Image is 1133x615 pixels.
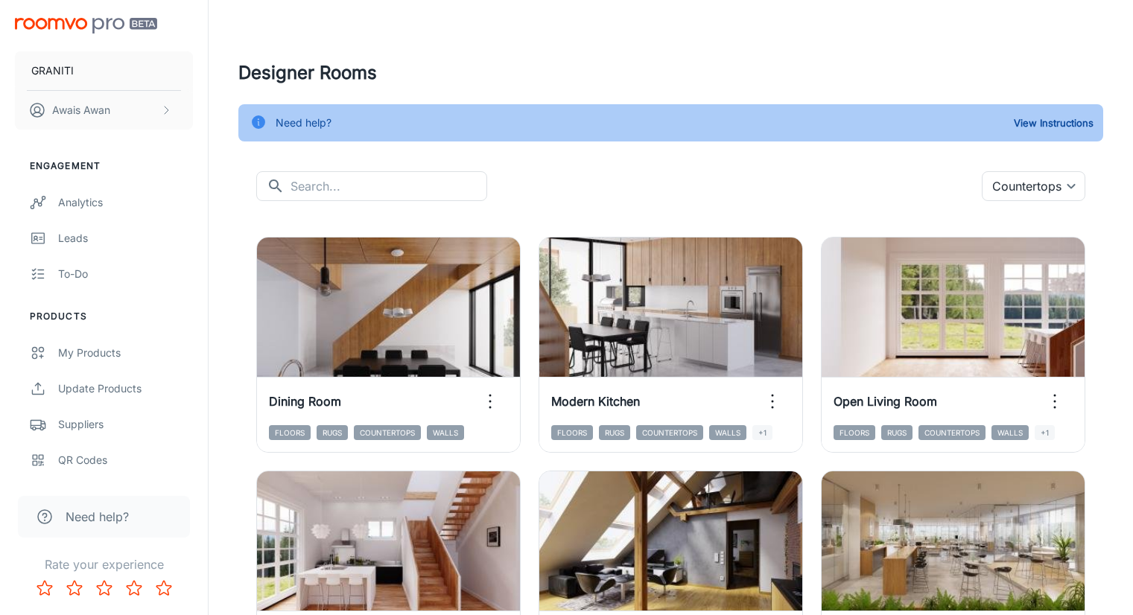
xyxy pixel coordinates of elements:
button: Rate 1 star [30,573,60,603]
span: Floors [269,425,311,440]
div: My Products [58,345,193,361]
button: GRANITI [15,51,193,90]
div: Suppliers [58,416,193,433]
h6: Dining Room [269,392,341,410]
h6: Modern Kitchen [551,392,640,410]
button: View Instructions [1010,112,1097,134]
input: Search... [291,171,487,201]
img: Roomvo PRO Beta [15,18,157,34]
p: Rate your experience [12,555,196,573]
span: Countertops [636,425,703,440]
span: Walls [709,425,746,440]
div: Need help? [276,109,331,137]
div: Leads [58,230,193,246]
button: Awais Awan [15,91,193,130]
span: Floors [551,425,593,440]
div: Countertops [982,171,1085,201]
span: Countertops [918,425,986,440]
span: Need help? [66,508,129,526]
span: Walls [991,425,1029,440]
span: Countertops [354,425,421,440]
span: Rugs [599,425,630,440]
span: Walls [427,425,464,440]
div: Update Products [58,380,193,397]
h4: Designer Rooms [238,60,1103,86]
button: Rate 3 star [89,573,119,603]
div: QR Codes [58,452,193,468]
h6: Open Living Room [834,392,937,410]
div: Analytics [58,194,193,211]
span: +1 [1035,425,1055,440]
span: Rugs [881,425,913,440]
button: Rate 5 star [149,573,179,603]
p: GRANITI [31,63,74,79]
button: Rate 4 star [119,573,149,603]
div: To-do [58,266,193,282]
span: +1 [752,425,772,440]
span: Rugs [317,425,348,440]
button: Rate 2 star [60,573,89,603]
p: Awais Awan [52,102,110,118]
span: Floors [834,425,875,440]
